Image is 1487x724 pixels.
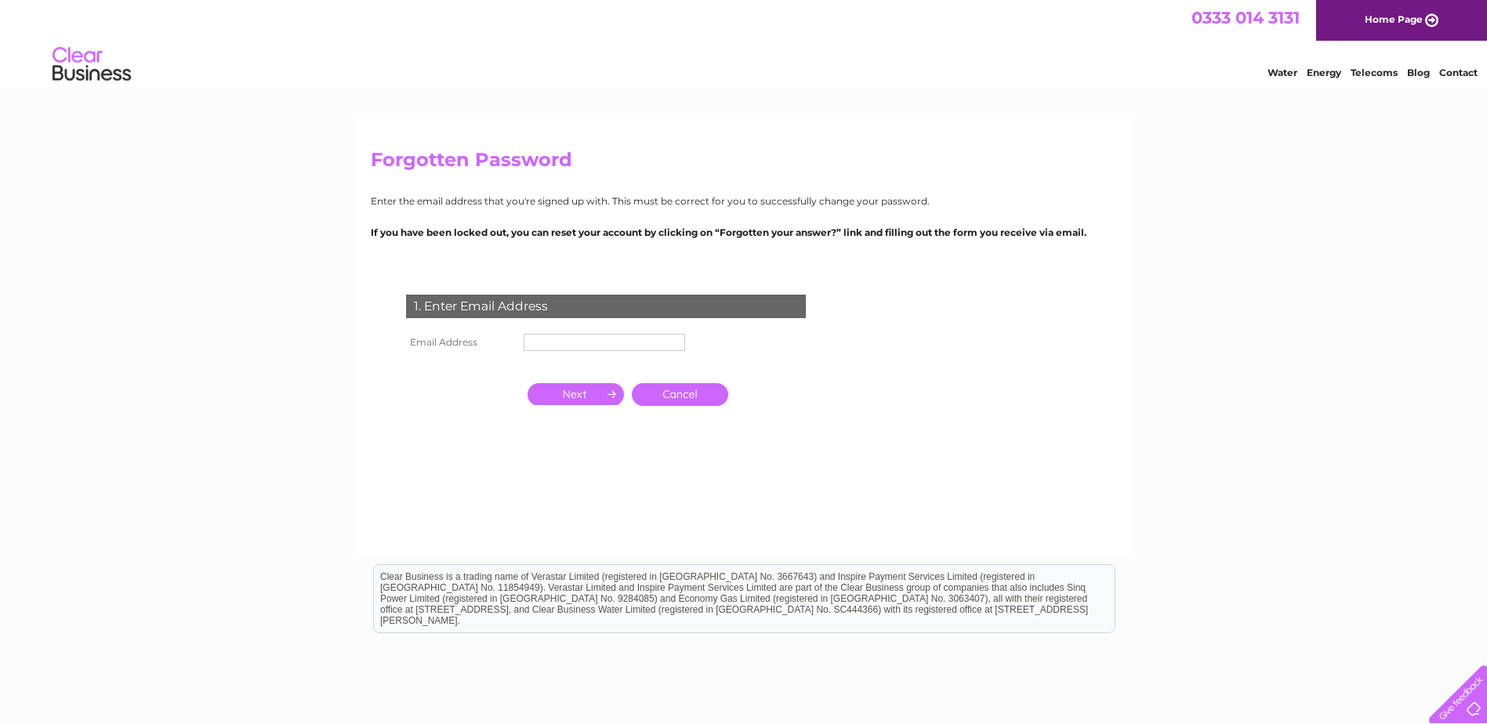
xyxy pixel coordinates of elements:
[374,9,1115,76] div: Clear Business is a trading name of Verastar Limited (registered in [GEOGRAPHIC_DATA] No. 3667643...
[1307,67,1341,78] a: Energy
[1268,67,1297,78] a: Water
[371,194,1117,208] p: Enter the email address that you're signed up with. This must be correct for you to successfully ...
[632,383,728,406] a: Cancel
[402,330,520,355] th: Email Address
[52,41,132,89] img: logo.png
[406,295,806,318] div: 1. Enter Email Address
[1439,67,1478,78] a: Contact
[1351,67,1398,78] a: Telecoms
[1191,8,1300,27] a: 0333 014 3131
[371,149,1117,179] h2: Forgotten Password
[371,225,1117,240] p: If you have been locked out, you can reset your account by clicking on “Forgotten your answer?” l...
[1407,67,1430,78] a: Blog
